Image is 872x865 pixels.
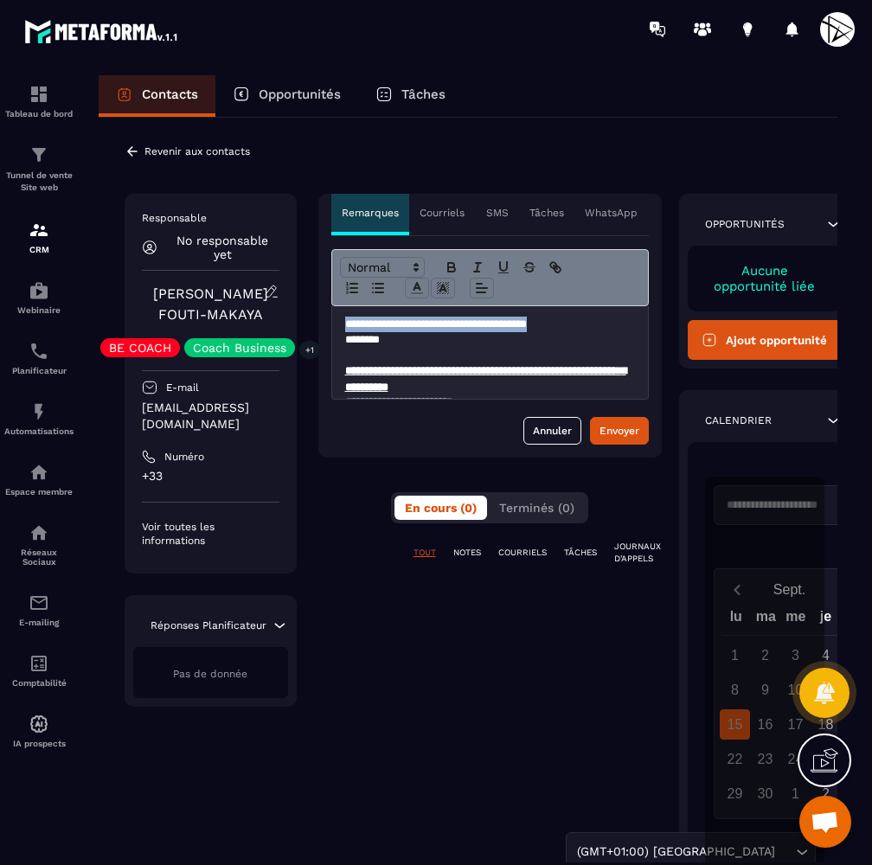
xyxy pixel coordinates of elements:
[4,388,74,449] a: automationsautomationsAutomatisations
[4,509,74,580] a: social-networksocial-networkRéseaux Sociaux
[405,501,477,515] span: En cours (0)
[4,640,74,701] a: accountantaccountantComptabilité
[394,496,487,520] button: En cours (0)
[4,267,74,328] a: automationsautomationsWebinaire
[29,653,49,674] img: accountant
[29,593,49,613] img: email
[342,206,399,220] p: Remarques
[4,739,74,748] p: IA prospects
[29,462,49,483] img: automations
[4,449,74,509] a: automationsautomationsEspace membre
[4,71,74,131] a: formationformationTableau de bord
[153,285,268,323] a: [PERSON_NAME] FOUTI-MAKAYA
[486,206,509,220] p: SMS
[529,206,564,220] p: Tâches
[142,468,279,484] p: +33
[299,341,320,359] p: +1
[259,86,341,102] p: Opportunités
[144,145,250,157] p: Revenir aux contacts
[151,618,266,632] p: Réponses Planificateur
[29,341,49,362] img: scheduler
[811,778,841,809] div: 2
[142,86,198,102] p: Contacts
[4,245,74,254] p: CRM
[489,496,585,520] button: Terminés (0)
[705,263,825,294] p: Aucune opportunité liée
[420,206,465,220] p: Courriels
[29,144,49,165] img: formation
[358,75,463,117] a: Tâches
[564,547,597,559] p: TÂCHES
[173,668,247,680] span: Pas de donnée
[4,548,74,567] p: Réseaux Sociaux
[599,422,639,439] div: Envoyer
[705,413,772,427] p: Calendrier
[142,211,279,225] p: Responsable
[4,328,74,388] a: schedulerschedulerPlanificateur
[585,206,638,220] p: WhatsApp
[164,450,204,464] p: Numéro
[29,84,49,105] img: formation
[29,401,49,422] img: automations
[4,366,74,375] p: Planificateur
[193,342,286,354] p: Coach Business
[4,305,74,315] p: Webinaire
[4,109,74,119] p: Tableau de bord
[811,605,841,635] div: je
[4,131,74,207] a: formationformationTunnel de vente Site web
[29,714,49,734] img: automations
[29,220,49,240] img: formation
[4,580,74,640] a: emailemailE-mailing
[414,547,436,559] p: TOUT
[29,280,49,301] img: automations
[4,207,74,267] a: formationformationCRM
[811,640,841,670] div: 4
[573,843,779,862] span: (GMT+01:00) [GEOGRAPHIC_DATA]
[4,487,74,497] p: Espace membre
[498,547,547,559] p: COURRIELS
[453,547,481,559] p: NOTES
[523,417,581,445] button: Annuler
[688,320,843,360] button: Ajout opportunité
[4,678,74,688] p: Comptabilité
[799,796,851,848] div: Ouvrir le chat
[166,234,279,261] p: No responsable yet
[109,342,171,354] p: BE COACH
[166,381,199,394] p: E-mail
[4,426,74,436] p: Automatisations
[705,217,785,231] p: Opportunités
[401,86,446,102] p: Tâches
[499,501,574,515] span: Terminés (0)
[4,170,74,194] p: Tunnel de vente Site web
[590,417,649,445] button: Envoyer
[142,520,279,548] p: Voir toutes les informations
[215,75,358,117] a: Opportunités
[29,522,49,543] img: social-network
[142,400,279,432] p: [EMAIL_ADDRESS][DOMAIN_NAME]
[99,75,215,117] a: Contacts
[4,618,74,627] p: E-mailing
[24,16,180,47] img: logo
[614,541,661,565] p: JOURNAUX D'APPELS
